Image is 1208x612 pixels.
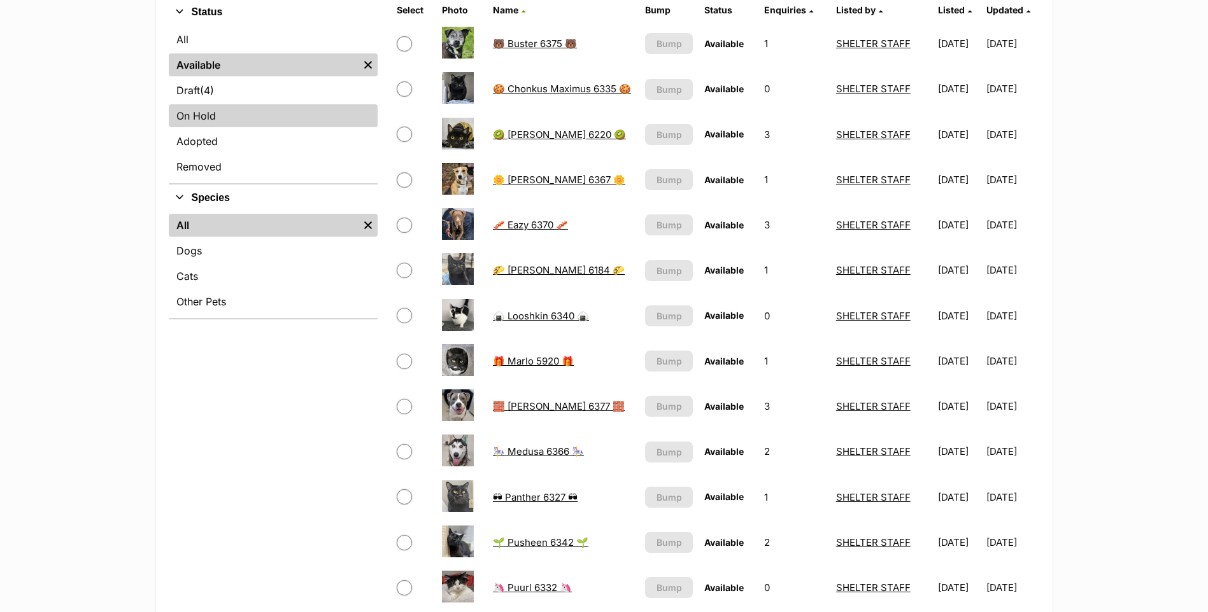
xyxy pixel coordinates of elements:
[836,4,876,15] span: Listed by
[704,129,744,139] span: Available
[169,155,378,178] a: Removed
[645,305,692,326] button: Bump
[704,582,744,593] span: Available
[933,113,985,156] td: [DATE]
[759,248,829,292] td: 1
[836,38,911,50] a: SHELTER STAFF
[657,490,682,504] span: Bump
[986,566,1039,609] td: [DATE]
[169,25,378,183] div: Status
[493,445,584,457] a: 🎠 Medusa 6366 🎠
[759,520,829,564] td: 2
[836,400,911,412] a: SHELTER STAFF
[759,113,829,156] td: 3
[169,104,378,127] a: On Hold
[986,4,1023,15] span: Updated
[493,355,574,367] a: 🎁 Marlo 5920 🎁
[986,203,1039,247] td: [DATE]
[645,351,692,372] button: Bump
[933,566,985,609] td: [DATE]
[657,37,682,50] span: Bump
[836,4,883,15] a: Listed by
[759,429,829,473] td: 2
[759,475,829,519] td: 1
[169,130,378,153] a: Adopted
[657,309,682,323] span: Bump
[493,264,625,276] a: 🌮 [PERSON_NAME] 6184 🌮
[645,442,692,462] button: Bump
[704,356,744,366] span: Available
[986,113,1039,156] td: [DATE]
[933,384,985,428] td: [DATE]
[764,4,806,15] span: translation missing: en.admin.listings.index.attributes.enquiries
[933,248,985,292] td: [DATE]
[938,4,965,15] span: Listed
[836,491,911,503] a: SHELTER STAFF
[493,4,525,15] a: Name
[938,4,972,15] a: Listed
[836,581,911,594] a: SHELTER STAFF
[759,67,829,111] td: 0
[933,22,985,66] td: [DATE]
[645,396,692,417] button: Bump
[493,400,625,412] a: 🧱 [PERSON_NAME] 6377 🧱
[704,401,744,412] span: Available
[986,475,1039,519] td: [DATE]
[759,203,829,247] td: 3
[933,520,985,564] td: [DATE]
[704,174,744,185] span: Available
[986,384,1039,428] td: [DATE]
[657,218,682,232] span: Bump
[493,581,572,594] a: 🦄 Puurl 6332 🦄
[933,339,985,383] td: [DATE]
[986,22,1039,66] td: [DATE]
[986,67,1039,111] td: [DATE]
[704,537,744,548] span: Available
[933,203,985,247] td: [DATE]
[986,294,1039,338] td: [DATE]
[836,219,911,231] a: SHELTER STAFF
[933,429,985,473] td: [DATE]
[759,158,829,202] td: 1
[493,310,589,322] a: 🍙 Looshkin 6340 🍙
[645,487,692,508] button: Bump
[169,4,378,20] button: Status
[986,158,1039,202] td: [DATE]
[836,355,911,367] a: SHELTER STAFF
[759,22,829,66] td: 1
[657,173,682,186] span: Bump
[986,4,1030,15] a: Updated
[169,190,378,206] button: Species
[645,79,692,100] button: Bump
[645,169,692,190] button: Bump
[759,384,829,428] td: 3
[836,310,911,322] a: SHELTER STAFF
[645,124,692,145] button: Bump
[704,219,744,230] span: Available
[493,83,631,95] a: 🍪 Chonkus Maximus 6335 🍪
[493,38,577,50] a: 🐻 Buster 6375 🐻
[657,581,682,594] span: Bump
[657,354,682,368] span: Bump
[986,429,1039,473] td: [DATE]
[493,491,578,503] a: 🕶 Panther 6327 🕶
[169,79,378,102] a: Draft
[704,446,744,457] span: Available
[759,294,829,338] td: 0
[169,239,378,262] a: Dogs
[359,214,378,237] a: Remove filter
[704,38,744,49] span: Available
[759,566,829,609] td: 0
[169,53,359,76] a: Available
[704,491,744,502] span: Available
[836,264,911,276] a: SHELTER STAFF
[645,214,692,235] button: Bump
[493,129,626,141] a: 🥝 [PERSON_NAME] 6220 🥝
[645,532,692,553] button: Bump
[836,174,911,186] a: SHELTER STAFF
[933,294,985,338] td: [DATE]
[657,83,682,96] span: Bump
[493,219,568,231] a: 🥓 Eazy 6370 🥓
[493,4,518,15] span: Name
[493,536,588,548] a: 🌱 Pusheen 6342 🌱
